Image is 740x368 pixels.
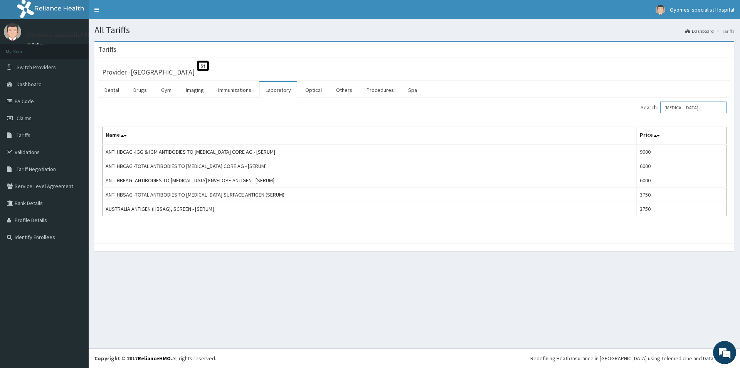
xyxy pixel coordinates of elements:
h1: All Tariffs [94,25,734,35]
td: ANTI HBCAG -TOTAL ANTIBODIES TO [MEDICAL_DATA] CORE AG - [SERUM] [103,159,637,173]
footer: All rights reserved. [89,348,740,368]
div: Minimize live chat window [126,4,145,22]
td: 6000 [636,159,726,173]
span: Oyomesi specialist Hospital [670,6,734,13]
span: Dashboard [17,81,42,88]
a: Laboratory [259,82,297,98]
p: Oyomesi specialist Hospital [27,31,110,38]
label: Search: [641,102,727,113]
h3: Provider - [GEOGRAPHIC_DATA] [102,69,195,76]
a: Spa [402,82,423,98]
div: Chat with us now [40,43,129,53]
textarea: Type your message and hit 'Enter' [4,211,147,238]
td: ANTI HBCAG -IGG & IGM ANTIBODIES TO [MEDICAL_DATA] CORE AG - [SERUM] [103,144,637,159]
img: User Image [656,5,665,15]
a: Immunizations [212,82,257,98]
div: Redefining Heath Insurance in [GEOGRAPHIC_DATA] using Telemedicine and Data Science! [530,354,734,362]
td: AUSTRALIA ANTIGEN (HBSAG), SCREEN - [SERUM] [103,202,637,216]
a: Drugs [127,82,153,98]
span: Tariff Negotiation [17,166,56,173]
a: RelianceHMO [138,355,171,362]
img: d_794563401_company_1708531726252_794563401 [14,39,31,58]
a: Online [27,42,45,47]
th: Name [103,127,637,145]
a: Imaging [180,82,210,98]
td: 6000 [636,173,726,188]
img: User Image [4,23,21,41]
strong: Copyright © 2017 . [94,355,172,362]
td: ANTI HBSAG -TOTAL ANTIBODIES TO [MEDICAL_DATA] SURFACE ANTIGEN (SERUM) [103,188,637,202]
h3: Tariffs [98,46,116,53]
span: Tariffs [17,132,30,139]
a: Procedures [360,82,400,98]
a: Others [330,82,358,98]
li: Tariffs [715,28,734,34]
span: Claims [17,115,32,122]
td: 3750 [636,202,726,216]
td: ANTI HBEAG -ANTIBODIES TO [MEDICAL_DATA] ENVELOPE ANTIGEN - [SERUM] [103,173,637,188]
span: Switch Providers [17,64,56,71]
a: Gym [155,82,178,98]
span: St [197,61,209,71]
td: 9000 [636,144,726,159]
input: Search: [660,102,727,113]
td: 3750 [636,188,726,202]
th: Price [636,127,726,145]
a: Dental [98,82,125,98]
span: We're online! [45,97,106,175]
a: Optical [299,82,328,98]
a: Dashboard [685,28,714,34]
